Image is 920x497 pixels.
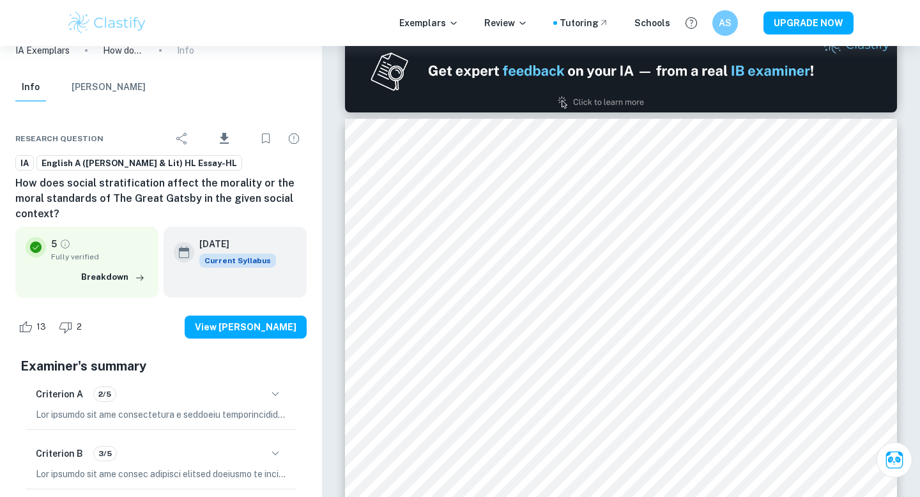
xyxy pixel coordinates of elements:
[253,126,279,151] div: Bookmark
[15,43,70,57] a: IA Exemplars
[51,237,57,251] p: 5
[877,442,912,478] button: Ask Clai
[103,43,144,57] p: How does social stratification affect the morality or the moral standards of The Great Gatsby in ...
[36,387,83,401] h6: Criterion A
[56,317,89,337] div: Dislike
[185,316,307,339] button: View [PERSON_NAME]
[29,321,53,333] span: 13
[15,133,103,144] span: Research question
[763,11,854,34] button: UPGRADE NOW
[15,155,34,171] a: IA
[199,237,266,251] h6: [DATE]
[15,176,307,222] h6: How does social stratification affect the morality or the moral standards of The Great Gatsby in ...
[37,157,241,170] span: English A ([PERSON_NAME] & Lit) HL Essay-HL
[20,356,302,376] h5: Examiner's summary
[169,126,195,151] div: Share
[36,467,286,481] p: Lor ipsumdo sit ame consec adipisci elitsed doeiusmo te incididun utlabor etdo mag aliq en adm ve...
[36,447,83,461] h6: Criterion B
[634,16,670,30] a: Schools
[36,408,286,422] p: Lor ipsumdo sit ame consectetura e seddoeiu temporincidid ut lab etdolor magnaal en adm veni "Qui...
[66,10,148,36] img: Clastify logo
[560,16,609,30] a: Tutoring
[36,155,242,171] a: English A ([PERSON_NAME] & Lit) HL Essay-HL
[78,268,148,287] button: Breakdown
[72,73,146,102] button: [PERSON_NAME]
[718,16,733,30] h6: AS
[59,238,71,250] a: Grade fully verified
[281,126,307,151] div: Report issue
[94,448,116,459] span: 3/5
[197,122,250,155] div: Download
[345,29,897,112] img: Ad
[177,43,194,57] p: Info
[51,251,148,263] span: Fully verified
[94,388,116,400] span: 2/5
[199,254,276,268] div: This exemplar is based on the current syllabus. Feel free to refer to it for inspiration/ideas wh...
[15,73,46,102] button: Info
[199,254,276,268] span: Current Syllabus
[70,321,89,333] span: 2
[712,10,738,36] button: AS
[16,157,33,170] span: IA
[15,317,53,337] div: Like
[680,12,702,34] button: Help and Feedback
[399,16,459,30] p: Exemplars
[484,16,528,30] p: Review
